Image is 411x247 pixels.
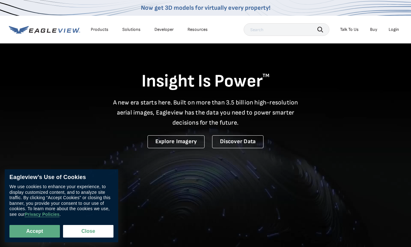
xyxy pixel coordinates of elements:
[148,135,205,148] a: Explore Imagery
[244,23,329,36] input: Search
[25,212,59,217] a: Privacy Policies
[9,174,113,181] div: Eagleview’s Use of Cookies
[212,135,263,148] a: Discover Data
[122,27,141,32] div: Solutions
[340,27,359,32] div: Talk To Us
[109,98,302,128] p: A new era starts here. Built on more than 3.5 billion high-resolution aerial images, Eagleview ha...
[263,73,269,79] sup: TM
[9,184,113,217] div: We use cookies to enhance your experience, to display customized content, and to analyze site tra...
[9,70,402,93] h1: Insight Is Power
[389,27,399,32] div: Login
[9,225,60,238] button: Accept
[141,4,270,12] a: Now get 3D models for virtually every property!
[91,27,108,32] div: Products
[154,27,174,32] a: Developer
[188,27,208,32] div: Resources
[370,27,377,32] a: Buy
[63,225,113,238] button: Close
